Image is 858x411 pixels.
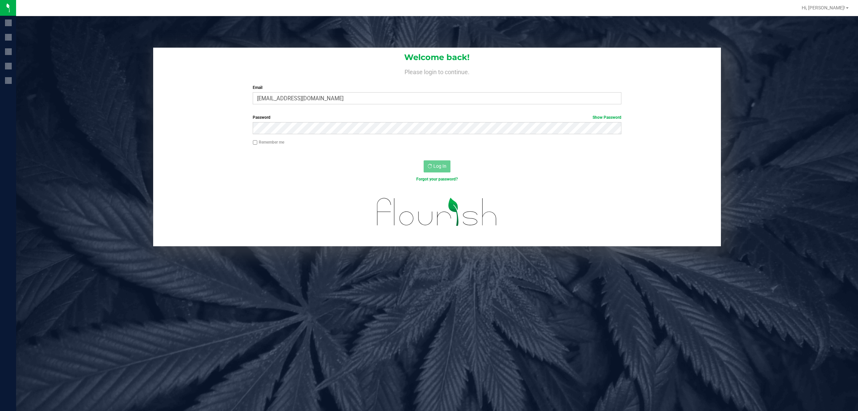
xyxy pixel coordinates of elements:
h1: Welcome back! [153,53,721,62]
label: Email [253,85,621,91]
img: flourish_logo.svg [366,189,508,235]
a: Show Password [593,115,621,120]
span: Log In [433,163,446,169]
span: Hi, [PERSON_NAME]! [802,5,845,10]
input: Remember me [253,140,257,145]
button: Log In [424,160,450,172]
label: Remember me [253,139,284,145]
a: Forgot your password? [416,177,458,182]
h4: Please login to continue. [153,67,721,75]
span: Password [253,115,270,120]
